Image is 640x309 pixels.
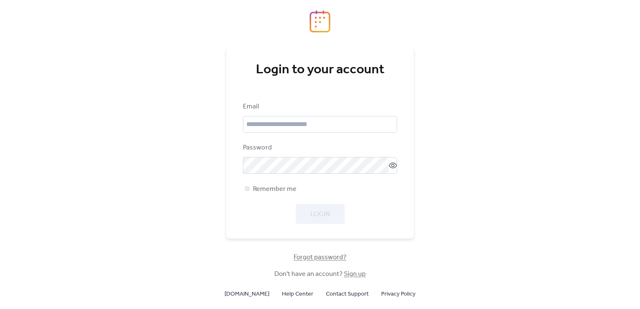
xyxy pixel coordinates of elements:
div: Password [243,143,395,153]
span: Don't have an account? [274,269,366,279]
span: Help Center [282,289,313,299]
span: Contact Support [326,289,369,299]
span: [DOMAIN_NAME] [225,289,269,299]
a: [DOMAIN_NAME] [225,288,269,299]
a: Sign up [344,268,366,281]
a: Help Center [282,288,313,299]
div: Email [243,102,395,112]
div: Login to your account [243,62,397,78]
span: Privacy Policy [381,289,415,299]
a: Privacy Policy [381,288,415,299]
span: Remember me [253,184,297,194]
a: Contact Support [326,288,369,299]
img: logo [310,10,330,33]
a: Forgot password? [294,255,346,260]
span: Forgot password? [294,252,346,263]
